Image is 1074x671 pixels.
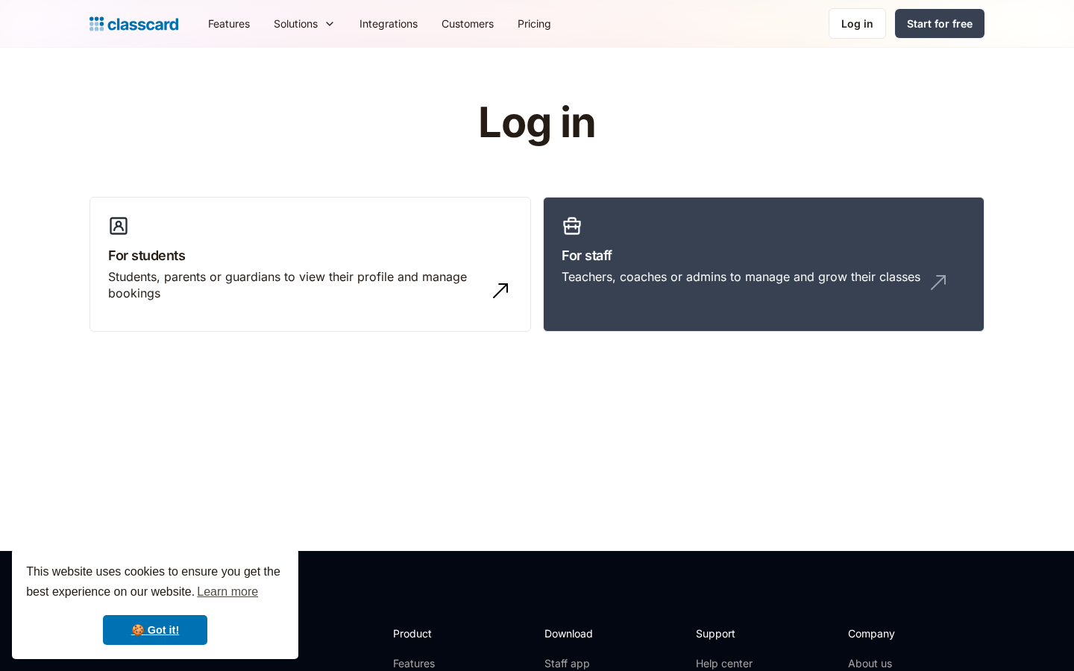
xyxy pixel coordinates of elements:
a: dismiss cookie message [103,615,207,645]
a: Help center [696,656,756,671]
span: This website uses cookies to ensure you get the best experience on our website. [26,563,284,603]
h2: Download [544,626,606,641]
div: Start for free [907,16,973,31]
h2: Support [696,626,756,641]
a: learn more about cookies [195,581,260,603]
div: Solutions [274,16,318,31]
a: home [89,13,178,34]
h2: Product [393,626,473,641]
a: Integrations [348,7,430,40]
h3: For staff [562,245,966,265]
div: Solutions [262,7,348,40]
h1: Log in [301,100,774,146]
a: Features [393,656,473,671]
div: cookieconsent [12,549,298,659]
a: Customers [430,7,506,40]
a: Start for free [895,9,984,38]
a: Staff app [544,656,606,671]
a: For staffTeachers, coaches or admins to manage and grow their classes [543,197,984,333]
div: Log in [841,16,873,31]
a: About us [848,656,947,671]
div: Students, parents or guardians to view their profile and manage bookings [108,268,483,302]
a: Features [196,7,262,40]
h2: Company [848,626,947,641]
div: Teachers, coaches or admins to manage and grow their classes [562,268,920,285]
h3: For students [108,245,512,265]
a: Log in [829,8,886,39]
a: For studentsStudents, parents or guardians to view their profile and manage bookings [89,197,531,333]
a: Pricing [506,7,563,40]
